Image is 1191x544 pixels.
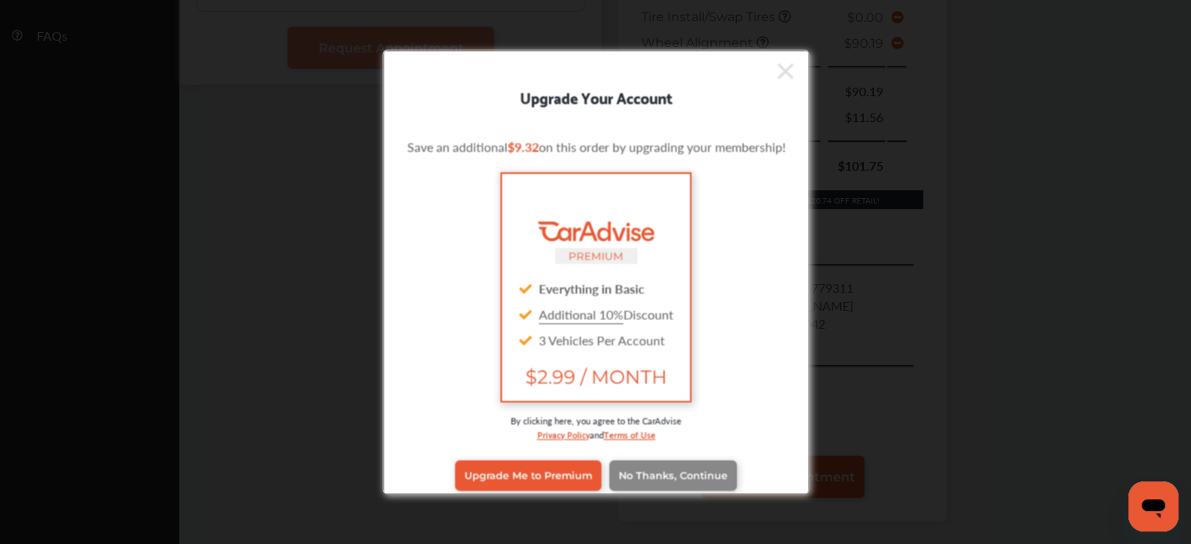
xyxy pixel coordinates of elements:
[618,470,727,481] span: No Thanks, Continue
[406,137,785,155] p: Save an additional on this order by upgrading your membership!
[536,426,589,441] a: Privacy Policy
[514,326,677,352] div: 3 Vehicles Per Account
[406,413,785,456] div: By clicking here, you agree to the CarAdvise and
[514,365,677,387] span: $2.99 / MONTH
[608,460,736,490] a: No Thanks, Continue
[383,84,808,109] div: Upgrade Your Account
[539,304,623,322] u: Additional 10%
[568,249,623,261] small: PREMIUM
[1128,481,1178,531] iframe: Button to launch messaging window
[539,279,644,297] strong: Everything in Basic
[464,470,592,481] span: Upgrade Me to Premium
[539,304,673,322] span: Discount
[507,137,538,155] span: $9.32
[603,426,655,441] a: Terms of Use
[455,460,601,490] a: Upgrade Me to Premium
